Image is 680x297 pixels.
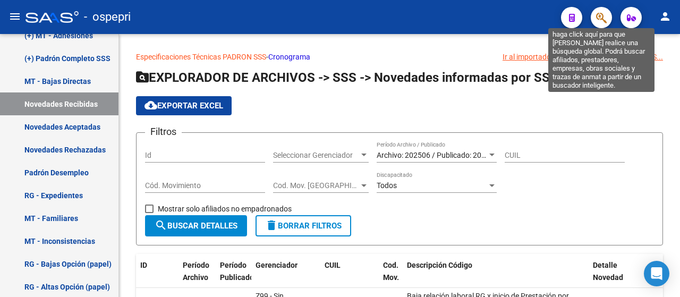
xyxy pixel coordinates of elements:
[136,70,558,85] span: EXPLORADOR DE ARCHIVOS -> SSS -> Novedades informadas por SSS
[659,10,671,23] mat-icon: person
[136,53,266,61] a: Especificaciones Técnicas PADRON SSS
[256,261,297,269] span: Gerenciador
[593,261,623,282] span: Detalle Novedad
[145,124,182,139] h3: Filtros
[8,10,21,23] mat-icon: menu
[155,221,237,231] span: Buscar Detalles
[145,215,247,236] button: Buscar Detalles
[155,219,167,232] mat-icon: search
[144,101,223,111] span: Exportar EXCEL
[265,221,342,231] span: Borrar Filtros
[265,219,278,232] mat-icon: delete
[220,261,254,282] span: Período Publicado
[84,5,131,29] span: - ospepri
[140,261,147,269] span: ID
[273,181,359,190] span: Cod. Mov. [GEOGRAPHIC_DATA]
[273,151,359,160] span: Seleccionar Gerenciador
[644,261,669,286] div: Open Intercom Messenger
[377,181,397,190] span: Todos
[407,261,472,269] span: Descripción Código
[377,151,498,159] span: Archivo: 202506 / Publicado: 202508
[136,51,663,63] p: -
[144,99,157,112] mat-icon: cloud_download
[268,53,310,61] a: Cronograma
[503,51,663,63] div: Ir al importador de Novedades Informadas SSS...
[136,96,232,115] button: Exportar EXCEL
[183,261,209,282] span: Período Archivo
[383,261,399,282] span: Cod. Mov.
[325,261,341,269] span: CUIL
[256,215,351,236] button: Borrar Filtros
[158,202,292,215] span: Mostrar solo afiliados no empadronados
